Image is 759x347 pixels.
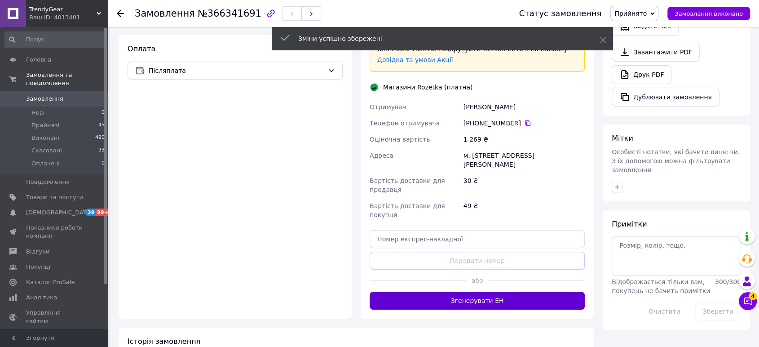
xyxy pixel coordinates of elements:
[377,56,453,63] a: Довідка та умови Акції
[29,13,108,22] div: Ваш ID: 4013401
[95,134,105,142] span: 490
[462,173,587,198] div: 30 ₴
[98,121,105,129] span: 45
[298,34,578,43] div: Зміни успішно збережені
[467,276,488,285] span: або
[198,8,261,19] span: №366341691
[31,121,59,129] span: Прийняті
[612,65,671,84] a: Друк PDF
[612,278,710,294] span: Відображається тільки вам, покупець не бачить примітки
[370,202,445,218] span: Вартість доставки для покупця
[462,99,587,115] div: [PERSON_NAME]
[667,7,750,20] button: Замовлення виконано
[101,109,105,117] span: 0
[370,152,393,159] span: Адреса
[149,66,324,76] span: Післяплата
[26,248,49,256] span: Відгуки
[26,309,83,325] span: Управління сайтом
[135,8,195,19] span: Замовлення
[31,160,60,168] span: Оплачені
[462,131,587,147] div: 1 269 ₴
[612,88,719,107] button: Дублювати замовлення
[26,193,83,201] span: Товари та послуги
[370,120,440,127] span: Телефон отримувача
[96,209,110,216] span: 99+
[26,263,50,271] span: Покупці
[612,148,740,173] span: Особисті нотатки, які бачите лише ви. З їх допомогою можна фільтрувати замовлення
[31,147,62,155] span: Скасовані
[85,209,96,216] span: 39
[675,10,743,17] span: Замовлення виконано
[128,44,155,53] span: Оплата
[26,56,51,64] span: Головна
[98,147,105,155] span: 93
[26,71,108,87] span: Замовлення та повідомлення
[463,119,585,128] div: [PHONE_NUMBER]
[370,292,585,310] button: Згенерувати ЕН
[117,9,124,18] div: Повернутися назад
[739,292,757,310] button: Чат з покупцем4
[612,134,633,142] span: Мітки
[614,10,647,17] span: Прийнято
[370,103,406,111] span: Отримувач
[31,134,59,142] span: Виконані
[715,278,741,285] span: 300 / 300
[370,230,585,248] input: Номер експрес-накладної
[31,109,44,117] span: Нові
[370,177,445,193] span: Вартість доставки для продавця
[26,294,57,302] span: Аналітика
[381,83,475,92] div: Магазини Rozetka (платна)
[29,5,97,13] span: TrendyGear
[26,224,83,240] span: Показники роботи компанії
[519,9,602,18] div: Статус замовлення
[26,209,93,217] span: [DEMOGRAPHIC_DATA]
[612,43,700,62] a: Завантажити PDF
[612,220,647,228] span: Примітки
[749,292,757,300] span: 4
[26,278,75,286] span: Каталог ProSale
[462,198,587,223] div: 49 ₴
[4,31,106,48] input: Пошук
[128,337,200,346] span: Історія замовлення
[101,160,105,168] span: 0
[26,95,63,103] span: Замовлення
[462,147,587,173] div: м. [STREET_ADDRESS][PERSON_NAME]
[26,178,70,186] span: Повідомлення
[370,136,430,143] span: Оціночна вартість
